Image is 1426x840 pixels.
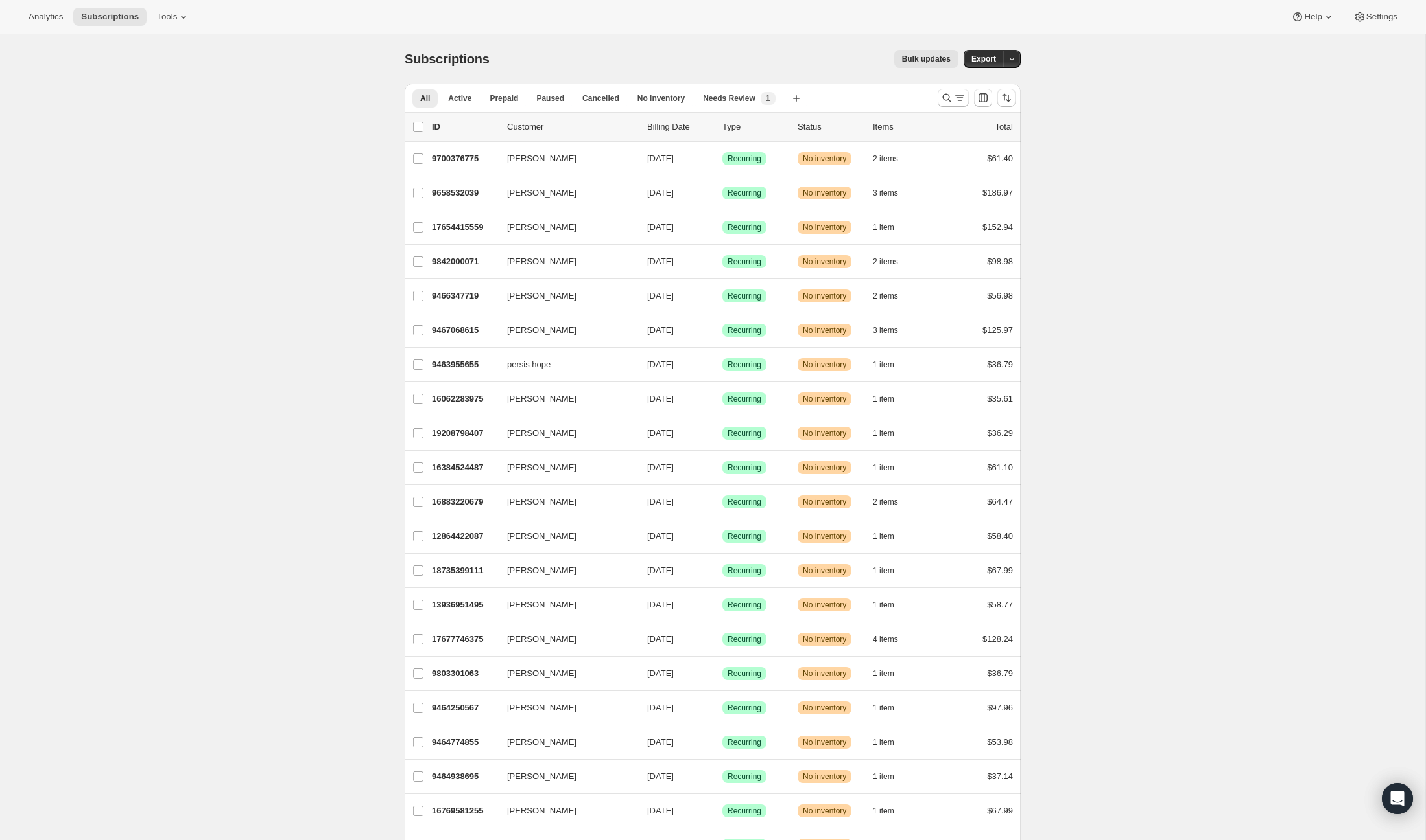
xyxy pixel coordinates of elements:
[873,600,894,610] span: 1 item
[803,668,846,679] span: No inventory
[507,255,576,268] span: [PERSON_NAME]
[722,120,787,133] div: Type
[647,291,674,301] span: [DATE]
[1366,12,1397,22] span: Settings
[803,222,846,233] span: No inventory
[432,287,1013,305] div: 9466347719[PERSON_NAME][DATE]SuccessRecurringWarningNo inventory2 items$56.98
[499,595,629,615] button: [PERSON_NAME]
[982,634,1013,644] span: $128.24
[987,565,1013,575] span: $67.99
[766,93,770,104] span: 1
[507,530,576,543] span: [PERSON_NAME]
[507,804,576,817] span: [PERSON_NAME]
[873,634,898,644] span: 4 items
[432,184,1013,202] div: 9658532039[PERSON_NAME][DATE]SuccessRecurringWarningNo inventory3 items$186.97
[432,427,497,440] p: 19208798407
[647,153,674,163] span: [DATE]
[987,600,1013,609] span: $58.77
[873,321,912,339] button: 3 items
[432,255,497,268] p: 9842000071
[432,664,1013,683] div: 9803301063[PERSON_NAME][DATE]SuccessRecurringWarningNo inventory1 item$36.79
[647,462,674,472] span: [DATE]
[507,667,576,680] span: [PERSON_NAME]
[29,12,63,22] span: Analytics
[432,221,497,234] p: 17654415559
[507,461,576,474] span: [PERSON_NAME]
[873,184,912,202] button: 3 items
[803,600,846,610] span: No inventory
[432,218,1013,236] div: 17654415559[PERSON_NAME][DATE]SuccessRecurringWarningNo inventory1 item$152.94
[432,253,1013,271] div: 9842000071[PERSON_NAME][DATE]SuccessRecurringWarningNo inventory2 items$98.98
[803,634,846,644] span: No inventory
[499,766,629,787] button: [PERSON_NAME]
[873,767,909,786] button: 1 item
[499,629,629,650] button: [PERSON_NAME]
[873,394,894,404] span: 1 item
[499,663,629,684] button: [PERSON_NAME]
[507,770,576,783] span: [PERSON_NAME]
[873,664,909,683] button: 1 item
[987,531,1013,541] span: $58.40
[803,256,846,267] span: No inventory
[873,531,894,541] span: 1 item
[938,89,969,107] button: Search and filter results
[703,93,755,104] span: Needs Review
[974,89,992,107] button: Customize table column order and visibility
[873,256,898,267] span: 2 items
[81,12,139,22] span: Subscriptions
[647,771,674,781] span: [DATE]
[987,703,1013,712] span: $97.96
[873,771,894,782] span: 1 item
[873,668,894,679] span: 1 item
[432,633,497,646] p: 17677746375
[803,188,846,198] span: No inventory
[987,806,1013,815] span: $67.99
[982,222,1013,232] span: $152.94
[803,359,846,370] span: No inventory
[432,324,497,337] p: 9467068615
[499,251,629,272] button: [PERSON_NAME]
[873,630,912,648] button: 4 items
[448,93,471,104] span: Active
[432,150,1013,168] div: 9700376775[PERSON_NAME][DATE]SuccessRecurringWarningNo inventory2 items$61.40
[432,667,497,680] p: 9803301063
[728,428,761,438] span: Recurring
[873,562,909,580] button: 1 item
[507,152,576,165] span: [PERSON_NAME]
[803,153,846,164] span: No inventory
[803,325,846,335] span: No inventory
[536,93,564,104] span: Paused
[894,50,958,68] button: Bulk updates
[432,390,1013,408] div: 16062283975[PERSON_NAME][DATE]SuccessRecurringWarningNo inventory1 item$35.61
[432,527,1013,545] div: 12864422087[PERSON_NAME][DATE]SuccessRecurringWarningNo inventory1 item$58.40
[803,462,846,473] span: No inventory
[647,565,674,575] span: [DATE]
[1283,8,1342,26] button: Help
[873,356,909,374] button: 1 item
[902,54,951,64] span: Bulk updates
[728,291,761,301] span: Recurring
[728,394,761,404] span: Recurring
[987,771,1013,781] span: $37.14
[647,531,674,541] span: [DATE]
[432,562,1013,580] div: 18735399111[PERSON_NAME][DATE]SuccessRecurringWarningNo inventory1 item$67.99
[728,600,761,610] span: Recurring
[432,120,497,133] p: ID
[499,389,629,409] button: [PERSON_NAME]
[507,564,576,577] span: [PERSON_NAME]
[873,222,894,233] span: 1 item
[647,634,674,644] span: [DATE]
[873,565,894,576] span: 1 item
[507,358,551,371] span: persis hope
[432,152,497,165] p: 9700376775
[873,806,894,816] span: 1 item
[507,427,576,440] span: [PERSON_NAME]
[432,321,1013,339] div: 9467068615[PERSON_NAME][DATE]SuccessRecurringWarningNo inventory3 items$125.97
[873,527,909,545] button: 1 item
[873,153,898,164] span: 2 items
[507,392,576,405] span: [PERSON_NAME]
[499,800,629,821] button: [PERSON_NAME]
[507,633,576,646] span: [PERSON_NAME]
[432,120,1013,133] div: IDCustomerBilling DateTypeStatusItemsTotal
[647,222,674,232] span: [DATE]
